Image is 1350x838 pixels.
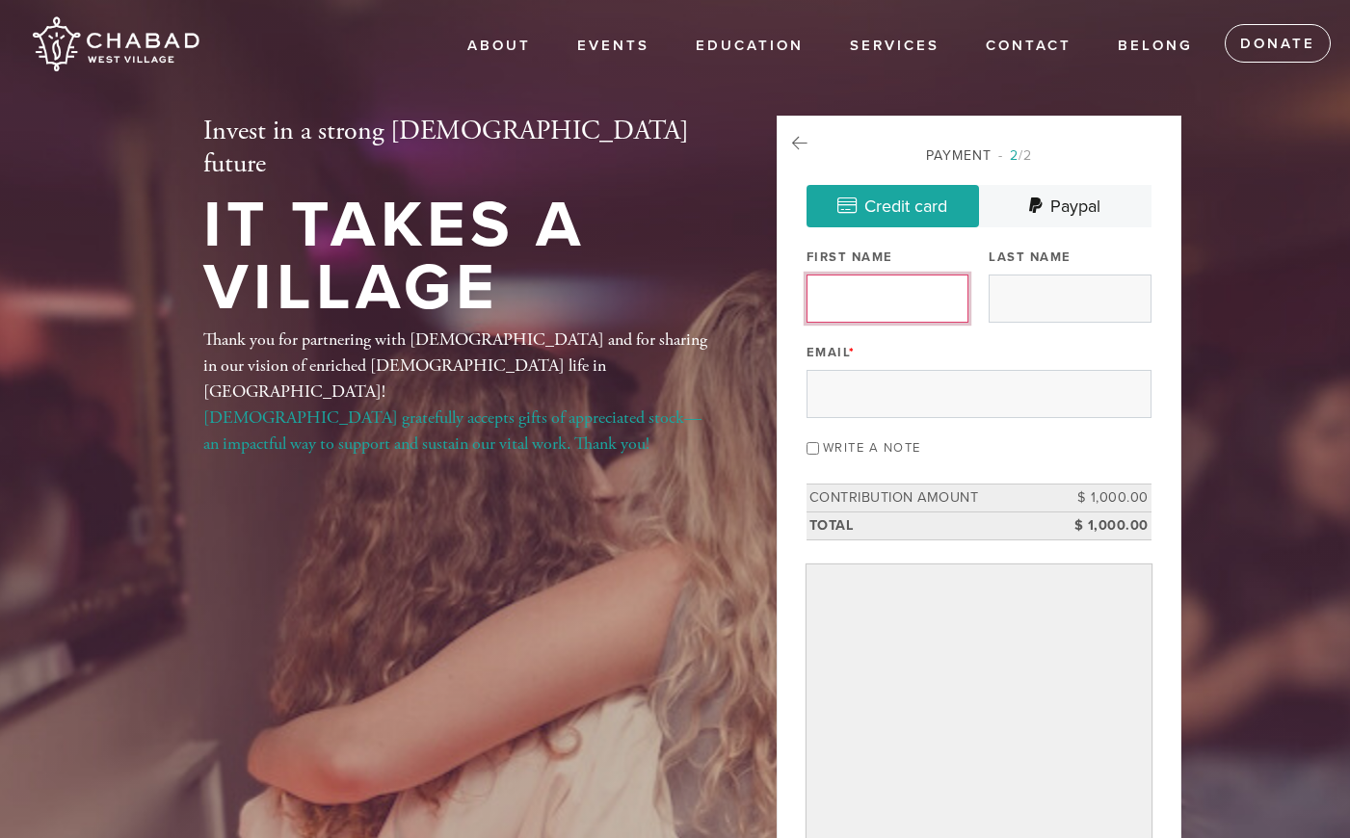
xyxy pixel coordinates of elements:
label: Email [807,344,856,361]
td: $ 1,000.00 [1065,511,1151,539]
div: Thank you for partnering with [DEMOGRAPHIC_DATA] and for sharing in our vision of enriched [DEMOG... [203,327,714,457]
a: About [453,28,545,65]
h2: Invest in a strong [DEMOGRAPHIC_DATA] future [203,116,714,180]
a: Donate [1225,24,1331,63]
span: 2 [1010,147,1019,164]
a: Contact [971,28,1086,65]
img: Chabad%20West%20Village.png [29,10,201,79]
td: Contribution Amount [807,484,1065,512]
a: Services [835,28,954,65]
a: Paypal [979,185,1151,227]
span: This field is required. [849,345,856,360]
td: $ 1,000.00 [1065,484,1151,512]
label: Write a note [823,440,921,456]
a: [DEMOGRAPHIC_DATA] gratefully accepts gifts of appreciated stock—an impactful way to support and ... [203,406,701,455]
a: Belong [1103,28,1207,65]
a: Credit card [807,185,979,227]
td: Total [807,511,1065,539]
label: First Name [807,249,893,266]
span: /2 [998,147,1032,164]
a: Events [563,28,664,65]
a: EDUCATION [681,28,818,65]
label: Last Name [989,249,1072,266]
h1: It Takes a Village [203,195,714,319]
div: Payment [807,145,1151,166]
